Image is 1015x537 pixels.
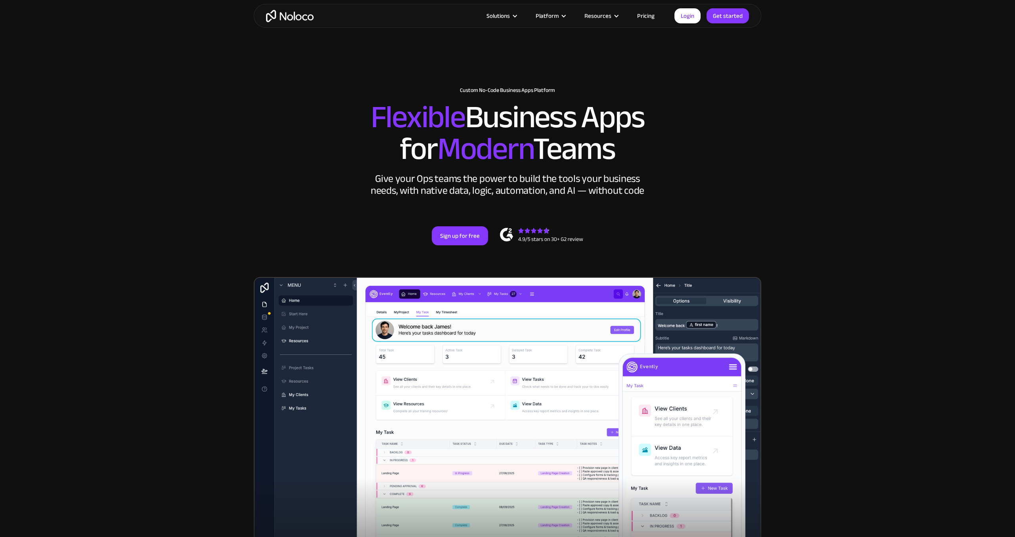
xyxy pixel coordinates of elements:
a: Get started [707,8,749,23]
div: Solutions [477,11,526,21]
a: home [266,10,314,22]
a: Pricing [627,11,665,21]
h2: Business Apps for Teams [262,101,753,165]
div: Platform [536,11,559,21]
div: Resources [584,11,611,21]
a: Login [674,8,701,23]
div: Solutions [486,11,510,21]
span: Flexible [371,88,465,147]
div: Platform [526,11,575,21]
h1: Custom No-Code Business Apps Platform [262,87,753,94]
div: Resources [575,11,627,21]
a: Sign up for free [432,226,488,245]
div: Give your Ops teams the power to build the tools your business needs, with native data, logic, au... [369,173,646,197]
span: Modern [437,119,533,178]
